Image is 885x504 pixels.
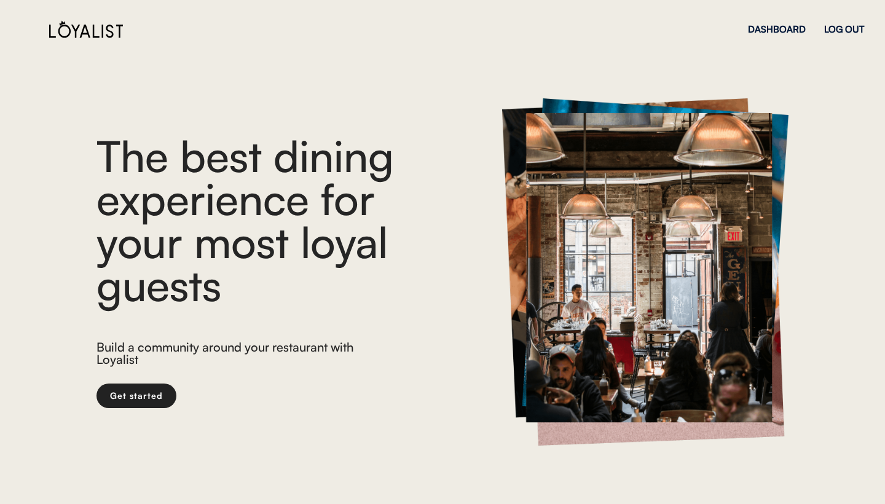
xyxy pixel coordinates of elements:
div: The best dining experience for your most loyal guests [96,134,465,306]
img: https%3A%2F%2Fcad833e4373cb143c693037db6b1f8a3.cdn.bubble.io%2Ff1706310385766x357021172207471900%... [502,98,789,446]
div: LOG OUT [824,25,864,34]
img: Loyalist%20Logo%20Black.svg [49,20,123,38]
div: DASHBOARD [748,25,806,34]
div: Build a community around your restaurant with Loyalist [96,341,365,369]
button: Get started [96,384,176,408]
